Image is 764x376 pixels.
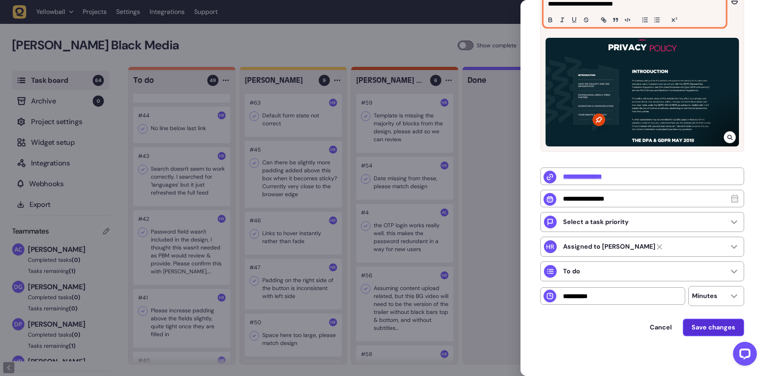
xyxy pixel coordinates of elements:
[563,243,655,251] strong: Harry Robinson
[563,218,629,226] p: Select a task priority
[650,323,672,331] span: Cancel
[642,320,680,335] button: Cancel
[683,319,744,336] button: Save changes
[727,339,760,372] iframe: LiveChat chat widget
[563,267,580,275] p: To do
[692,292,717,300] p: Minutes
[692,323,735,331] span: Save changes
